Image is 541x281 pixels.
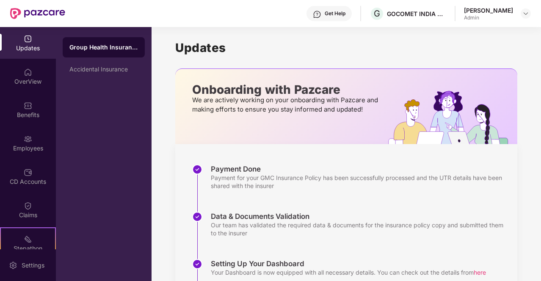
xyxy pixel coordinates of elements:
div: GOCOMET INDIA PRIVATE LIMITED [387,10,446,18]
div: [PERSON_NAME] [464,6,513,14]
img: hrOnboarding [388,91,517,144]
div: Setting Up Your Dashboard [211,259,486,268]
img: svg+xml;base64,PHN2ZyBpZD0iQ0RfQWNjb3VudHMiIGRhdGEtbmFtZT0iQ0QgQWNjb3VudHMiIHhtbG5zPSJodHRwOi8vd3... [24,168,32,177]
div: Settings [19,261,47,270]
div: Our team has validated the required data & documents for the insurance policy copy and submitted ... [211,221,509,237]
h1: Updates [175,41,517,55]
img: svg+xml;base64,PHN2ZyBpZD0iVXBkYXRlZCIgeG1sbnM9Imh0dHA6Ly93d3cudzMub3JnLzIwMDAvc3ZnIiB3aWR0aD0iMj... [24,35,32,43]
div: Payment for your GMC Insurance Policy has been successfully processed and the UTR details have be... [211,174,509,190]
img: svg+xml;base64,PHN2ZyBpZD0iQmVuZWZpdHMiIHhtbG5zPSJodHRwOi8vd3d3LnczLm9yZy8yMDAwL3N2ZyIgd2lkdGg9Ij... [24,101,32,110]
img: svg+xml;base64,PHN2ZyBpZD0iU2V0dGluZy0yMHgyMCIgeG1sbnM9Imh0dHA6Ly93d3cudzMub3JnLzIwMDAvc3ZnIiB3aW... [9,261,17,270]
img: svg+xml;base64,PHN2ZyBpZD0iSGVscC0zMngzMiIgeG1sbnM9Imh0dHA6Ly93d3cudzMub3JnLzIwMDAvc3ZnIiB3aWR0aD... [313,10,321,19]
div: Stepathon [1,244,55,253]
div: Data & Documents Validation [211,212,509,221]
p: We are actively working on your onboarding with Pazcare and making efforts to ensure you stay inf... [192,95,381,114]
span: here [474,269,486,276]
div: Admin [464,14,513,21]
p: Onboarding with Pazcare [192,86,381,93]
img: svg+xml;base64,PHN2ZyBpZD0iU3RlcC1Eb25lLTMyeDMyIiB4bWxucz0iaHR0cDovL3d3dy53My5vcmcvMjAwMC9zdmciIH... [192,212,202,222]
img: svg+xml;base64,PHN2ZyBpZD0iU3RlcC1Eb25lLTMyeDMyIiB4bWxucz0iaHR0cDovL3d3dy53My5vcmcvMjAwMC9zdmciIH... [192,164,202,175]
div: Get Help [325,10,345,17]
div: Payment Done [211,164,509,174]
div: Group Health Insurance [69,43,138,52]
span: G [374,8,380,19]
img: svg+xml;base64,PHN2ZyBpZD0iQ2xhaW0iIHhtbG5zPSJodHRwOi8vd3d3LnczLm9yZy8yMDAwL3N2ZyIgd2lkdGg9IjIwIi... [24,202,32,210]
img: svg+xml;base64,PHN2ZyBpZD0iRHJvcGRvd24tMzJ4MzIiIHhtbG5zPSJodHRwOi8vd3d3LnczLm9yZy8yMDAwL3N2ZyIgd2... [522,10,529,17]
div: Your Dashboard is now equipped with all necessary details. You can check out the details from [211,268,486,276]
img: svg+xml;base64,PHN2ZyB4bWxucz0iaHR0cDovL3d3dy53My5vcmcvMjAwMC9zdmciIHdpZHRoPSIyMSIgaGVpZ2h0PSIyMC... [24,235,32,243]
div: Accidental Insurance [69,66,138,73]
img: New Pazcare Logo [10,8,65,19]
img: svg+xml;base64,PHN2ZyBpZD0iSG9tZSIgeG1sbnM9Imh0dHA6Ly93d3cudzMub3JnLzIwMDAvc3ZnIiB3aWR0aD0iMjAiIG... [24,68,32,76]
img: svg+xml;base64,PHN2ZyBpZD0iRW1wbG95ZWVzIiB4bWxucz0iaHR0cDovL3d3dy53My5vcmcvMjAwMC9zdmciIHdpZHRoPS... [24,135,32,143]
img: svg+xml;base64,PHN2ZyBpZD0iU3RlcC1Eb25lLTMyeDMyIiB4bWxucz0iaHR0cDovL3d3dy53My5vcmcvMjAwMC9zdmciIH... [192,259,202,269]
